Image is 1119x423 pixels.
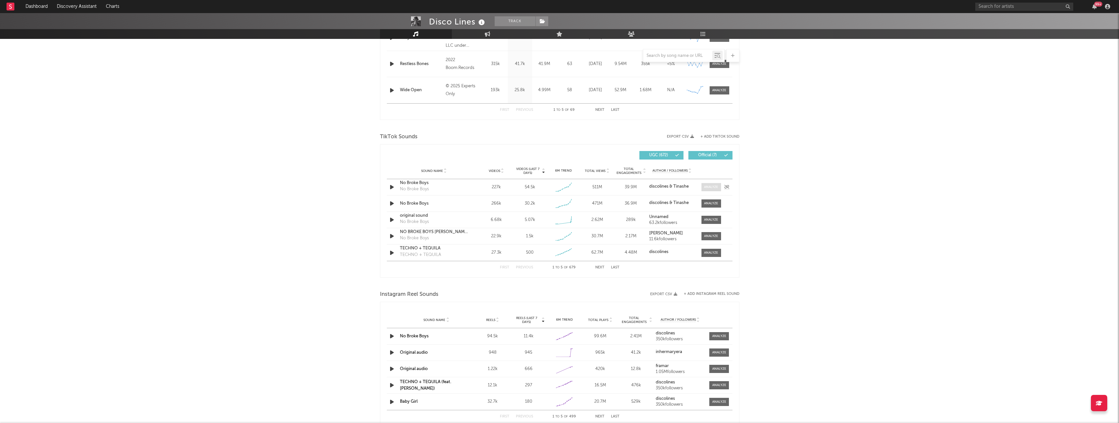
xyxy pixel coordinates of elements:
div: 2.17M [616,233,646,240]
span: Sound Name [421,169,443,173]
strong: discolines [656,331,675,335]
input: Search for artists [975,3,1073,11]
div: 2022 Boom.Records [446,56,481,72]
span: Reels (last 7 days) [512,316,541,324]
span: Author / Followers [661,318,696,322]
div: 22.9k [481,233,512,240]
div: NO BROKE BOYS [PERSON_NAME] REMIX [400,229,468,235]
div: 4.48M [616,249,646,256]
button: 99+ [1092,4,1097,9]
a: discolines & Tinashe [649,184,695,189]
div: 297 [512,382,545,389]
div: 1.05M followers [656,370,705,374]
span: Author / Followers [652,169,688,173]
span: Total Views [585,169,605,173]
span: Videos [489,169,500,173]
button: Next [595,415,604,418]
div: 355k [635,61,657,67]
a: Wide Open [400,87,443,93]
span: Reels [486,318,495,322]
span: Total Engagements [616,167,642,175]
button: Last [611,415,619,418]
div: © 2025 Experts Only [446,82,481,98]
button: Last [611,266,619,269]
div: 350k followers [656,337,705,342]
div: 16.5M [584,382,617,389]
button: Export CSV [667,135,694,139]
a: Original audio [400,367,428,371]
div: 666 [512,366,545,372]
div: No Broke Boys [400,186,429,193]
div: 32.7k [476,398,509,405]
div: 20.7M [584,398,617,405]
div: 420k [584,366,617,372]
a: Baby Girl [400,399,418,404]
div: 9.54M [610,61,632,67]
a: TECHNO + TEQUILA (feat. [PERSON_NAME]) [400,380,451,391]
div: 30.7M [582,233,612,240]
div: 948 [476,349,509,356]
div: [DATE] [584,61,606,67]
button: Next [595,266,604,269]
div: 1 5 69 [546,106,582,114]
strong: [PERSON_NAME] [649,231,683,235]
a: Unnamed [649,215,695,219]
div: 289k [616,217,646,223]
div: 227k [481,184,512,191]
button: First [500,415,509,418]
a: No Broke Boys [400,200,468,207]
div: 315k [485,61,506,67]
div: Disco Lines [429,16,486,27]
div: No Broke Boys [400,219,429,225]
strong: discolines & Tinashe [649,184,689,189]
a: discolines [656,331,705,336]
a: framar [656,364,705,368]
span: Videos (last 7 days) [515,167,541,175]
div: 12.1k [476,382,509,389]
div: 12.8k [620,366,652,372]
div: TECHNO + TEQUILA [400,252,441,258]
a: No Broke Boys [400,334,429,338]
div: 350k followers [656,386,705,391]
div: 6.68k [481,217,512,223]
strong: discolines [656,397,675,401]
div: 30.2k [525,200,535,207]
a: discolines [656,380,705,385]
div: 36.9M [616,200,646,207]
span: Official ( 7 ) [693,153,723,157]
div: 99 + [1094,2,1102,7]
a: TECHNO + TEQUILA [400,245,468,252]
span: to [555,415,559,418]
div: <5% [660,61,682,67]
span: to [556,109,560,111]
div: 471M [582,200,612,207]
div: 99.6M [584,333,617,340]
button: + Add TikTok Sound [700,135,739,139]
span: Total Plays [588,318,608,322]
button: Official(7) [688,151,732,160]
button: Previous [516,266,533,269]
div: 1.22k [476,366,509,372]
button: First [500,108,509,112]
strong: discolines [649,250,668,254]
a: original sound [400,212,468,219]
button: UGC(672) [639,151,683,160]
button: First [500,266,509,269]
div: 193k [485,87,506,93]
div: 63 [558,61,581,67]
div: 6M Trend [548,317,581,322]
div: 41.9M [534,61,555,67]
span: to [555,266,559,269]
a: [PERSON_NAME] [649,231,695,236]
strong: discolines [656,380,675,384]
button: Previous [516,415,533,418]
div: 965k [584,349,617,356]
div: No Broke Boys [400,180,468,186]
div: Restless Bones [400,61,443,67]
div: 266k [481,200,512,207]
span: of [564,415,568,418]
a: discolines [656,397,705,401]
